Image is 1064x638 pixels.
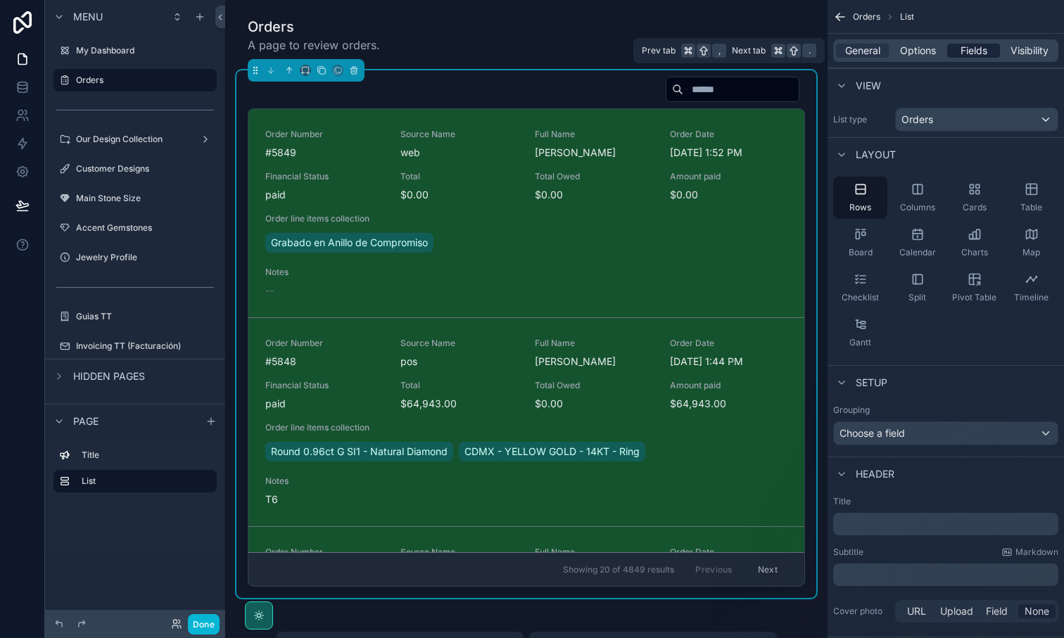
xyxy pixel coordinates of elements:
[1022,247,1040,258] span: Map
[400,547,519,558] span: Source Name
[464,445,640,459] span: CDMX - YELLOW GOLD - 14KT - Ring
[856,376,887,390] span: Setup
[53,158,217,180] a: Customer Designs
[265,188,384,202] span: paid
[856,148,896,162] span: Layout
[535,188,653,202] span: $0.00
[963,202,987,213] span: Cards
[1020,202,1042,213] span: Table
[1014,292,1049,303] span: Timeline
[76,75,208,86] label: Orders
[76,340,214,352] label: Invoicing TT (Facturación)
[265,397,384,411] span: paid
[853,11,880,23] span: Orders
[400,188,519,202] span: $0.00
[265,355,384,369] span: #5848
[76,45,214,56] label: My Dashboard
[535,547,653,558] span: Full Name
[265,476,384,487] span: Notes
[265,146,384,160] span: #5849
[73,369,145,383] span: Hidden pages
[900,202,935,213] span: Columns
[1004,177,1058,219] button: Table
[76,134,194,145] label: Our Design Collection
[849,247,873,258] span: Board
[845,44,880,58] span: General
[783,532,1064,631] iframe: Intercom notifications message
[265,338,384,349] span: Order Number
[400,397,519,411] span: $64,943.00
[1011,44,1049,58] span: Visibility
[714,45,725,56] span: ,
[890,177,944,219] button: Columns
[265,422,787,433] span: Order line items collection
[535,146,653,160] span: [PERSON_NAME]
[45,438,225,506] div: scrollable content
[53,246,217,269] a: Jewelry Profile
[563,564,674,575] span: Showing 20 of 4849 results
[400,338,519,349] span: Source Name
[833,222,887,264] button: Board
[265,213,787,224] span: Order line items collection
[961,247,988,258] span: Charts
[53,39,217,62] a: My Dashboard
[53,187,217,210] a: Main Stone Size
[53,128,217,151] a: Our Design Collection
[670,338,788,349] span: Order Date
[73,10,103,24] span: Menu
[833,312,887,354] button: Gantt
[899,247,936,258] span: Calendar
[265,171,384,182] span: Financial Status
[400,355,519,369] span: pos
[952,292,996,303] span: Pivot Table
[76,222,214,234] label: Accent Gemstones
[53,217,217,239] a: Accent Gemstones
[833,404,870,416] label: Grouping
[265,267,384,278] span: Notes
[833,177,887,219] button: Rows
[265,233,433,253] a: Grabado en Anillo de Compromiso
[890,222,944,264] button: Calendar
[804,45,815,56] span: .
[265,283,274,298] span: --
[748,559,787,580] button: Next
[265,442,453,461] a: Round 0.96ct G SI1 - Natural Diamond
[856,467,894,481] span: Header
[459,442,645,461] a: CDMX - YELLOW GOLD - 14KT - Ring
[833,496,1058,507] label: Title
[76,193,214,204] label: Main Stone Size
[265,492,384,506] span: T6
[271,236,428,250] span: Grabado en Anillo de Compromiso
[833,513,1058,535] div: scrollable content
[670,380,788,391] span: Amount paid
[535,171,653,182] span: Total Owed
[248,109,804,317] a: Order Number#5849Source NamewebFull Name[PERSON_NAME]Order Date[DATE] 1:52 PMFinancial Statuspaid...
[535,355,653,369] span: [PERSON_NAME]
[670,171,788,182] span: Amount paid
[82,449,211,461] label: Title
[535,380,653,391] span: Total Owed
[535,397,653,411] span: $0.00
[947,222,1001,264] button: Charts
[76,311,214,322] label: Guias TT
[900,11,914,23] span: List
[73,414,99,428] span: Page
[271,445,448,459] span: Round 0.96ct G SI1 - Natural Diamond
[1004,267,1058,309] button: Timeline
[535,129,653,140] span: Full Name
[895,108,1058,132] button: Orders
[856,79,881,93] span: View
[76,163,214,174] label: Customer Designs
[400,146,519,160] span: web
[670,129,788,140] span: Order Date
[642,45,676,56] span: Prev tab
[1004,222,1058,264] button: Map
[849,337,871,348] span: Gantt
[400,129,519,140] span: Source Name
[842,292,879,303] span: Checklist
[188,614,220,634] button: Done
[535,338,653,349] span: Full Name
[833,114,889,125] label: List type
[834,422,1058,445] div: Choose a field
[53,69,217,91] a: Orders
